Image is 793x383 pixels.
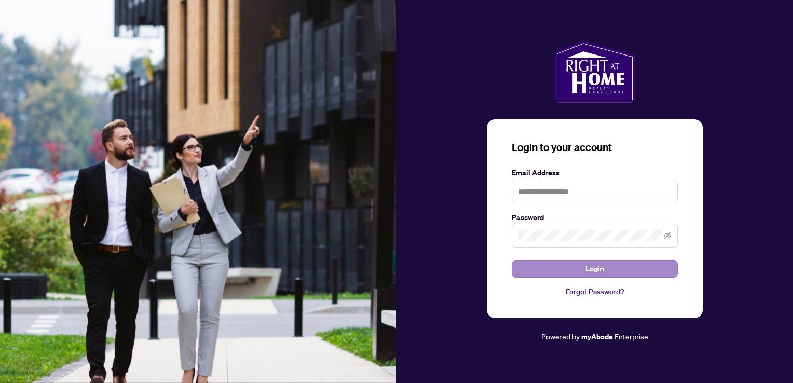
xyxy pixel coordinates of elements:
span: Login [585,261,604,277]
a: Forgot Password? [512,286,678,297]
button: Login [512,260,678,278]
label: Password [512,212,678,223]
span: Powered by [541,332,580,341]
span: eye-invisible [664,232,671,239]
span: Enterprise [614,332,648,341]
img: ma-logo [554,40,635,103]
a: myAbode [581,331,613,343]
label: Email Address [512,167,678,179]
h3: Login to your account [512,140,678,155]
